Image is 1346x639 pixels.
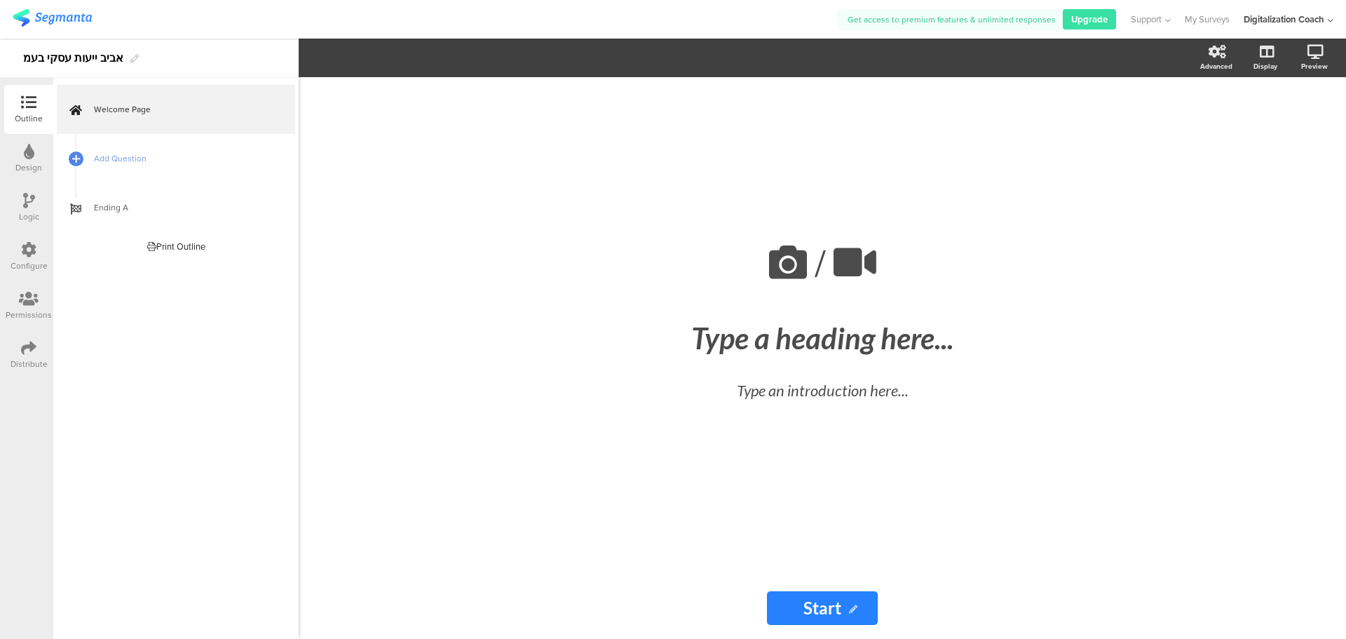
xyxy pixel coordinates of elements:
[23,47,123,69] div: אביב ייעות עסקי בעמ
[11,260,48,272] div: Configure
[94,102,273,116] span: Welcome Page
[577,379,1068,402] div: Type an introduction here...
[848,13,1056,26] span: Get access to premium features & unlimited responses
[1131,13,1162,26] span: Support
[1244,13,1324,26] div: Digitalization Coach
[767,591,878,625] input: Start
[1200,61,1232,72] div: Advanced
[563,321,1082,356] div: Type a heading here...
[1301,61,1328,72] div: Preview
[94,152,273,166] span: Add Question
[15,112,43,125] div: Outline
[11,358,48,370] div: Distribute
[57,183,295,232] a: Ending A
[1253,61,1277,72] div: Display
[15,161,42,174] div: Design
[57,85,295,134] a: Welcome Page
[1071,13,1108,26] span: Upgrade
[6,309,52,321] div: Permissions
[147,240,205,253] div: Print Outline
[19,210,39,223] div: Logic
[815,236,826,291] span: /
[94,201,273,215] span: Ending A
[13,9,92,27] img: segmanta logo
